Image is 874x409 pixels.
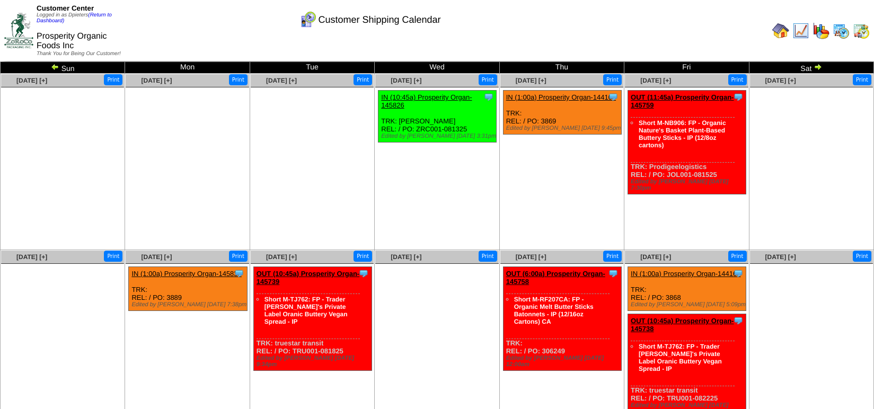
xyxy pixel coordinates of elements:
div: TRK: [PERSON_NAME] REL: / PO: ZRC001-081325 [378,91,497,143]
img: line_graph.gif [792,22,809,39]
div: Edited by [PERSON_NAME] [DATE] 3:31pm [381,133,496,139]
span: Prosperity Organic Foods Inc [37,32,107,50]
button: Print [229,74,248,85]
img: Tooltip [234,268,244,279]
a: [DATE] [+] [765,77,796,84]
a: [DATE] [+] [391,77,421,84]
td: Mon [125,62,250,74]
img: calendarinout.gif [853,22,870,39]
a: OUT (6:00a) Prosperity Organ-145758 [506,270,605,286]
div: TRK: REL: / PO: 3889 [129,267,247,311]
a: Short M-RF207CA: FP - Organic Melt Butter Sticks Batonnets - IP (12/16oz Cartons) CA [514,296,594,325]
button: Print [229,251,248,262]
a: Short M-TJ762: FP - Trader [PERSON_NAME]'s Private Label Oranic Buttery Vegan Spread - IP [639,343,722,372]
img: arrowright.gif [814,63,822,71]
a: [DATE] [+] [516,253,546,261]
a: [DATE] [+] [141,77,172,84]
a: IN (1:00a) Prosperity Organ-144166 [631,270,740,278]
button: Print [853,74,871,85]
span: Logged in as Dpieters [37,12,112,24]
div: Edited by [PERSON_NAME] [DATE] 5:09pm [631,301,746,308]
img: Tooltip [608,92,619,102]
div: Edited by [PERSON_NAME] [DATE] 9:34pm [257,355,372,368]
div: TRK: REL: / PO: 3869 [503,91,621,135]
td: Tue [250,62,374,74]
div: TRK: REL: / PO: 306249 [503,267,621,371]
img: Tooltip [483,92,494,102]
img: Tooltip [608,268,619,279]
td: Sun [1,62,125,74]
button: Print [354,74,372,85]
a: [DATE] [+] [516,77,546,84]
button: Print [104,74,122,85]
button: Print [104,251,122,262]
button: Print [603,251,622,262]
img: Tooltip [358,268,369,279]
div: Edited by [PERSON_NAME] [DATE] 7:38pm [131,301,246,308]
button: Print [479,74,497,85]
div: TRK: REL: / PO: 3868 [628,267,746,311]
img: Tooltip [733,315,744,326]
a: OUT (10:45a) Prosperity Organ-145739 [257,270,359,286]
a: (Return to Dashboard) [37,12,112,24]
button: Print [603,74,622,85]
td: Thu [499,62,624,74]
a: IN (1:00a) Prosperity Organ-144167 [506,93,616,101]
button: Print [479,251,497,262]
a: [DATE] [+] [640,77,671,84]
a: OUT (10:45a) Prosperity Organ-145738 [631,317,734,333]
img: calendarcustomer.gif [299,11,316,28]
img: calendarprod.gif [833,22,850,39]
a: [DATE] [+] [391,253,421,261]
img: Tooltip [733,268,744,279]
div: TRK: Prodigeelogistics REL: / PO: JOL001-081525 [628,91,746,194]
a: [DATE] [+] [266,253,297,261]
a: Short M-NB906: FP - Organic Nature's Basket Plant-Based Buttery Sticks - IP (12/8oz cartons) [639,119,726,149]
button: Print [853,251,871,262]
span: Customer Shipping Calendar [318,14,440,25]
a: IN (10:45a) Prosperity Organ-145826 [381,93,472,109]
img: ZoRoCo_Logo(Green%26Foil)%20jpg.webp [4,13,33,48]
img: home.gif [772,22,789,39]
a: [DATE] [+] [765,253,796,261]
div: TRK: truestar transit REL: / PO: TRU001-081825 [253,267,372,371]
img: Tooltip [733,92,744,102]
a: OUT (11:45a) Prosperity Organ-145759 [631,93,734,109]
div: Edited by [PERSON_NAME] [DATE] 7:30pm [631,179,746,191]
td: Sat [749,62,873,74]
a: [DATE] [+] [16,253,47,261]
img: graph.gif [813,22,829,39]
div: Edited by [PERSON_NAME] [DATE] 12:00am [506,355,621,368]
td: Fri [624,62,749,74]
a: [DATE] [+] [640,253,671,261]
button: Print [354,251,372,262]
button: Print [728,74,747,85]
a: [DATE] [+] [16,77,47,84]
button: Print [728,251,747,262]
a: [DATE] [+] [266,77,297,84]
img: arrowleft.gif [51,63,59,71]
span: Thank You for Being Our Customer! [37,51,121,57]
td: Wed [375,62,499,74]
a: Short M-TJ762: FP - Trader [PERSON_NAME]'s Private Label Oranic Buttery Vegan Spread - IP [264,296,348,325]
a: IN (1:00a) Prosperity Organ-145838 [131,270,241,278]
div: Edited by [PERSON_NAME] [DATE] 9:45pm [506,125,621,131]
span: Customer Center [37,4,94,12]
a: [DATE] [+] [141,253,172,261]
